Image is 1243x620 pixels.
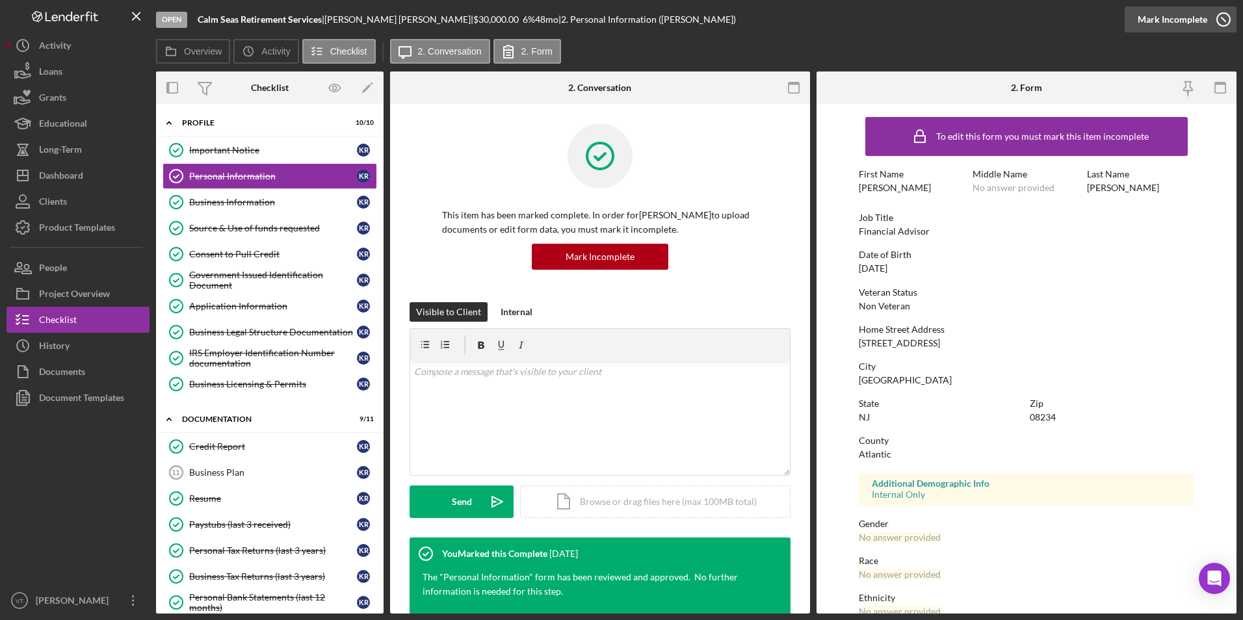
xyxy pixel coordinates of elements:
div: 2. Conversation [568,83,631,93]
a: Business Legal Structure DocumentationKR [163,319,377,345]
a: 11Business PlanKR [163,459,377,485]
div: 08234 [1030,412,1056,422]
button: Project Overview [7,281,150,307]
div: 6 % [523,14,535,25]
div: 10 / 10 [350,119,374,127]
div: Gender [859,519,1195,529]
div: | 2. Personal Information ([PERSON_NAME]) [558,14,736,25]
div: K R [357,466,370,479]
div: Documents [39,359,85,388]
div: Loans [39,58,62,88]
a: Business InformationKR [163,189,377,215]
button: Mark Incomplete [1125,6,1236,32]
label: Overview [184,46,222,57]
button: Educational [7,110,150,136]
a: Long-Term [7,136,150,162]
div: 9 / 11 [350,415,374,423]
div: [PERSON_NAME] [33,588,117,617]
label: 2. Form [521,46,553,57]
div: Additional Demographic Info [872,478,1182,489]
div: Source & Use of funds requested [189,223,357,233]
div: [PERSON_NAME] [859,183,931,193]
div: K R [357,196,370,209]
a: Application InformationKR [163,293,377,319]
div: | [198,14,324,25]
div: Paystubs (last 3 received) [189,519,357,530]
div: [PERSON_NAME] [PERSON_NAME] | [324,14,473,25]
button: Clients [7,188,150,214]
div: Long-Term [39,136,82,166]
p: This item has been marked complete. In order for [PERSON_NAME] to upload documents or edit form d... [442,208,758,237]
div: K R [357,300,370,313]
div: Visible to Client [416,302,481,322]
div: K R [357,518,370,531]
div: People [39,255,67,284]
div: Last Name [1087,169,1195,179]
div: Profile [182,119,341,127]
div: Government Issued Identification Document [189,270,357,291]
div: Internal Only [872,489,1182,500]
div: Personal Bank Statements (last 12 months) [189,592,357,613]
div: 48 mo [535,14,558,25]
div: 2. Form [1011,83,1042,93]
div: Non Veteran [859,301,910,311]
div: K R [357,274,370,287]
div: Ethnicity [859,593,1195,603]
div: Grants [39,84,66,114]
div: Business Legal Structure Documentation [189,327,357,337]
div: Consent to Pull Credit [189,249,357,259]
div: Important Notice [189,145,357,155]
a: Business Tax Returns (last 3 years)KR [163,563,377,589]
button: People [7,255,150,281]
label: Checklist [330,46,367,57]
div: K R [357,440,370,453]
div: Dashboard [39,162,83,192]
a: Documents [7,359,150,385]
div: You Marked this Complete [442,549,547,559]
button: Dashboard [7,162,150,188]
label: Activity [261,46,290,57]
div: Business Licensing & Permits [189,379,357,389]
button: 2. Form [493,39,561,64]
div: Personal Information [189,171,357,181]
button: Activity [7,32,150,58]
div: Financial Advisor [859,226,930,237]
button: Checklist [302,39,376,64]
div: Resume [189,493,357,504]
div: K R [357,352,370,365]
div: Document Templates [39,385,124,414]
button: Loans [7,58,150,84]
div: First Name [859,169,967,179]
div: [STREET_ADDRESS] [859,338,940,348]
div: Open Intercom Messenger [1199,563,1230,594]
div: Checklist [251,83,289,93]
div: K R [357,248,370,261]
div: Date of Birth [859,250,1195,260]
label: 2. Conversation [418,46,482,57]
a: Checklist [7,307,150,333]
div: Race [859,556,1195,566]
div: No answer provided [859,606,941,617]
div: Product Templates [39,214,115,244]
time: 2025-07-17 19:50 [549,549,578,559]
div: Documentation [182,415,341,423]
a: Important NoticeKR [163,137,377,163]
a: History [7,333,150,359]
button: Send [410,485,514,518]
a: Paystubs (last 3 received)KR [163,511,377,537]
div: Atlantic [859,449,891,459]
div: Educational [39,110,87,140]
button: Internal [494,302,539,322]
div: No answer provided [859,569,941,580]
div: Veteran Status [859,287,1195,298]
div: K R [357,144,370,157]
a: Product Templates [7,214,150,240]
div: Internal [501,302,532,322]
div: K R [357,596,370,609]
div: No answer provided [859,532,941,543]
